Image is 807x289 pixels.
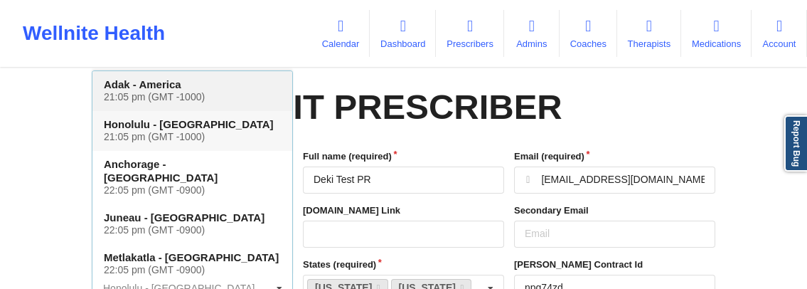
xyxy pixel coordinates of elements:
h4: Juneau - [GEOGRAPHIC_DATA] [104,211,281,236]
a: Medications [681,10,752,57]
label: States (required) [303,258,504,272]
input: Full name [303,167,504,194]
h4: Metlakatla - [GEOGRAPHIC_DATA] [104,251,281,276]
div: 21:05 pm (GMT -1000) [104,91,281,103]
a: Calendar [311,10,370,57]
a: Admins [504,10,560,57]
a: Dashboard [370,10,436,57]
label: Full name (required) [303,149,504,164]
input: Email address [514,167,715,194]
h4: Adak - America [104,78,281,103]
label: [DOMAIN_NAME] Link [303,204,504,218]
h4: Honolulu - [GEOGRAPHIC_DATA] [104,117,281,143]
label: [PERSON_NAME] Contract Id [514,258,715,272]
h4: Anchorage - [GEOGRAPHIC_DATA] [104,157,281,196]
div: 21:05 pm (GMT -1000) [104,131,281,143]
div: 22:05 pm (GMT -0900) [104,264,281,276]
a: Coaches [560,10,617,57]
label: Secondary Email [514,204,715,218]
a: Therapists [617,10,681,57]
a: Report Bug [784,115,807,172]
label: Email (required) [514,149,715,164]
a: Account [752,10,807,57]
div: 22:05 pm (GMT -0900) [104,224,281,236]
div: 22:05 pm (GMT -0900) [104,184,281,196]
input: Email [514,221,715,248]
div: Edit Prescriber [245,85,562,130]
a: Prescribers [436,10,503,57]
